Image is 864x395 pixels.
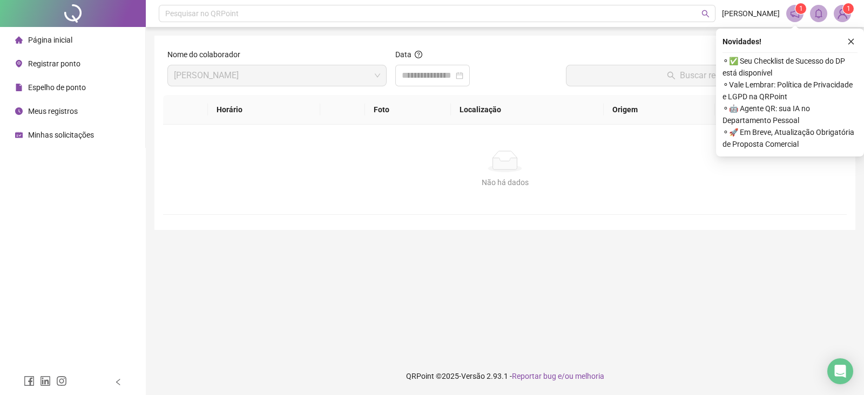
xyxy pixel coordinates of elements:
span: notification [790,9,800,18]
span: linkedin [40,376,51,386]
span: ⚬ Vale Lembrar: Política de Privacidade e LGPD na QRPoint [723,79,858,103]
span: 1 [847,5,850,12]
span: Reportar bug e/ou melhoria [512,372,604,380]
span: left [114,378,122,386]
span: file [15,84,23,91]
span: ⚬ 🚀 Em Breve, Atualização Obrigatória de Proposta Comercial [723,126,858,150]
span: search [701,10,710,18]
span: close [847,38,855,45]
span: ⚬ 🤖 Agente QR: sua IA no Departamento Pessoal [723,103,858,126]
th: Horário [208,95,320,125]
footer: QRPoint © 2025 - 2.93.1 - [146,357,864,395]
div: Não há dados [176,176,834,188]
th: Protocolo [715,95,847,125]
th: Localização [451,95,604,125]
span: Data [395,50,411,59]
label: Nome do colaborador [167,49,247,60]
sup: 1 [795,3,806,14]
button: Buscar registros [566,65,842,86]
img: 87118 [834,5,850,22]
span: clock-circle [15,107,23,115]
span: home [15,36,23,44]
span: schedule [15,131,23,139]
th: Foto [365,95,451,125]
span: facebook [24,376,35,386]
div: Open Intercom Messenger [827,358,853,384]
th: Origem [604,95,714,125]
span: ⚬ ✅ Seu Checklist de Sucesso do DP está disponível [723,55,858,79]
span: Minhas solicitações [28,131,94,139]
span: environment [15,60,23,67]
span: Versão [461,372,485,380]
span: LAISA ANABELLE SILVA AMARAL [174,65,380,86]
span: [PERSON_NAME] [722,8,780,19]
span: 1 [799,5,803,12]
span: Página inicial [28,36,72,44]
sup: Atualize o seu contato no menu Meus Dados [843,3,854,14]
span: bell [814,9,823,18]
span: question-circle [415,51,422,58]
span: Espelho de ponto [28,83,86,92]
span: Meus registros [28,107,78,115]
span: instagram [56,376,67,386]
span: Novidades ! [723,36,761,47]
span: Registrar ponto [28,59,80,68]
